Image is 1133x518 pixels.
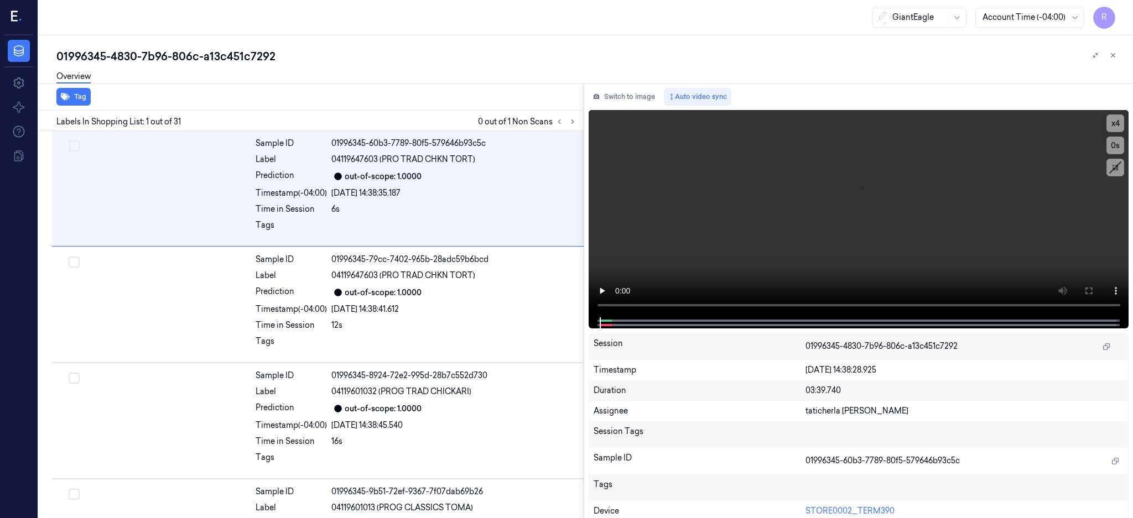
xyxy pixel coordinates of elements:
div: 16s [331,436,577,447]
div: 6s [331,203,577,215]
span: 01996345-4830-7b96-806c-a13c451c7292 [805,341,958,352]
div: Session Tags [594,426,805,443]
div: Assignee [594,405,805,417]
div: Tags [256,452,327,469]
div: Prediction [256,170,327,183]
button: Select row [69,489,80,500]
div: 12s [331,320,577,331]
div: Label [256,502,327,514]
div: Label [256,154,327,165]
div: [DATE] 14:38:28.925 [805,364,1124,376]
button: Tag [56,88,91,106]
div: Sample ID [594,452,805,470]
div: Session [594,338,805,355]
div: 01996345-8924-72e2-995d-28b7c552d730 [331,370,577,381]
div: out-of-scope: 1.0000 [345,171,422,182]
button: Select row [69,257,80,268]
div: Timestamp (-04:00) [256,420,327,431]
div: Label [256,270,327,281]
button: R [1093,7,1115,29]
div: [DATE] 14:38:45.540 [331,420,577,431]
div: Time in Session [256,203,327,215]
span: 04119601032 (PROG TRAD CHICKARI) [331,386,471,397]
div: Duration [594,385,805,396]
button: Select row [69,140,80,151]
div: Tags [256,336,327,353]
div: 01996345-60b3-7789-80f5-579646b93c5c [331,138,577,149]
div: Sample ID [256,138,327,149]
button: 0s [1106,137,1124,154]
div: Timestamp (-04:00) [256,304,327,315]
div: [DATE] 14:38:41.612 [331,304,577,315]
div: taticherla [PERSON_NAME] [805,405,1124,417]
div: Timestamp [594,364,805,376]
span: Labels In Shopping List: 1 out of 31 [56,116,181,128]
button: x4 [1106,114,1124,132]
span: 01996345-60b3-7789-80f5-579646b93c5c [805,455,960,467]
div: 01996345-79cc-7402-965b-28adc59b6bcd [331,254,577,265]
button: Auto video sync [664,88,731,106]
div: Tags [256,219,327,237]
div: Time in Session [256,320,327,331]
div: Prediction [256,402,327,415]
div: Label [256,386,327,397]
span: 04119647603 (PRO TRAD CHKN TORT) [331,270,475,281]
span: 04119601013 (PROG CLASSICS TOMA) [331,502,473,514]
div: 01996345-9b51-72ef-9367-7f07dab69b26 [331,486,577,498]
div: Timestamp (-04:00) [256,187,327,199]
div: [DATE] 14:38:35.187 [331,187,577,199]
div: 01996345-4830-7b96-806c-a13c451c7292 [56,49,1124,64]
button: Select row [69,373,80,384]
button: Switch to image [589,88,659,106]
span: 0 out of 1 Non Scans [478,115,579,128]
div: out-of-scope: 1.0000 [345,287,422,299]
div: Prediction [256,286,327,299]
div: 03:39.740 [805,385,1124,396]
div: Sample ID [256,254,327,265]
div: Device [594,505,805,517]
a: Overview [56,71,91,83]
div: Tags [594,479,805,496]
div: STORE0002_TERM390 [805,505,1124,517]
span: 04119647603 (PRO TRAD CHKN TORT) [331,154,475,165]
div: Sample ID [256,370,327,381]
div: out-of-scope: 1.0000 [345,403,422,415]
div: Sample ID [256,486,327,498]
div: Time in Session [256,436,327,447]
